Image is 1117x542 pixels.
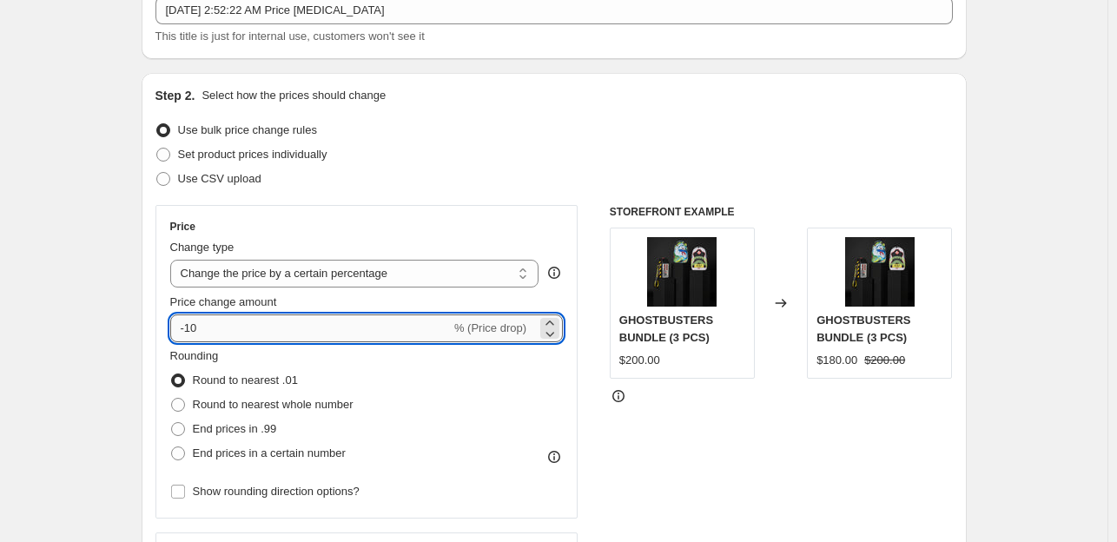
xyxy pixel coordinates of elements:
span: Rounding [170,349,219,362]
span: Change type [170,241,235,254]
div: $200.00 [619,352,660,369]
h2: Step 2. [155,87,195,104]
span: GHOSTBUSTERS BUNDLE (3 PCS) [619,314,713,344]
span: End prices in a certain number [193,446,346,459]
span: End prices in .99 [193,422,277,435]
img: public_images_2Fsprygrnd.myshopify.com_2F1753393193_b9e93c3a-8b10-47f1-8e8a-5c5a7741b0d8_80x.jpg [845,237,915,307]
div: $180.00 [816,352,857,369]
div: help [545,264,563,281]
span: Round to nearest .01 [193,373,298,387]
span: GHOSTBUSTERS BUNDLE (3 PCS) [816,314,910,344]
span: % (Price drop) [454,321,526,334]
span: This title is just for internal use, customers won't see it [155,30,425,43]
span: Price change amount [170,295,277,308]
span: Use bulk price change rules [178,123,317,136]
span: Use CSV upload [178,172,261,185]
span: Set product prices individually [178,148,327,161]
img: public_images_2Fsprygrnd.myshopify.com_2F1753393193_b9e93c3a-8b10-47f1-8e8a-5c5a7741b0d8_80x.jpg [647,237,717,307]
h3: Price [170,220,195,234]
input: -15 [170,314,451,342]
strike: $200.00 [864,352,905,369]
p: Select how the prices should change [202,87,386,104]
h6: STOREFRONT EXAMPLE [610,205,953,219]
span: Round to nearest whole number [193,398,354,411]
span: Show rounding direction options? [193,485,360,498]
